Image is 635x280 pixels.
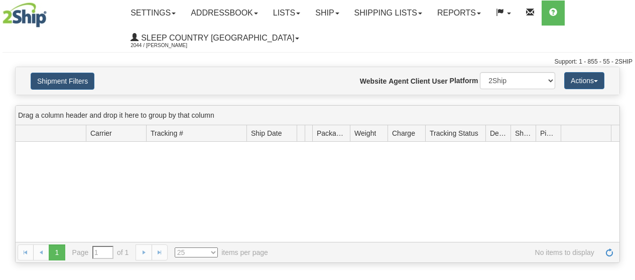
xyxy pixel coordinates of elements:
[123,26,307,51] a: Sleep Country [GEOGRAPHIC_DATA] 2044 / [PERSON_NAME]
[49,244,65,260] span: 1
[151,128,183,138] span: Tracking #
[515,128,532,138] span: Shipment Issues
[282,247,594,257] span: No items to display
[16,106,619,125] div: grid grouping header
[251,128,282,138] span: Ship Date
[72,246,129,259] span: Page of 1
[389,76,409,86] label: Agent
[411,76,430,86] label: Client
[123,1,183,26] a: Settings
[139,34,294,42] span: Sleep Country [GEOGRAPHIC_DATA]
[266,1,308,26] a: Lists
[450,76,478,86] label: Platform
[183,1,266,26] a: Addressbook
[430,128,478,138] span: Tracking Status
[90,128,112,138] span: Carrier
[3,58,632,66] div: Support: 1 - 855 - 55 - 2SHIP
[432,76,448,86] label: User
[308,1,346,26] a: Ship
[490,128,506,138] span: Delivery Status
[3,3,47,28] img: logo2044.jpg
[317,128,346,138] span: Packages
[354,128,376,138] span: Weight
[131,41,206,51] span: 2044 / [PERSON_NAME]
[430,1,488,26] a: Reports
[31,73,94,90] button: Shipment Filters
[175,247,268,257] span: items per page
[564,72,604,89] button: Actions
[392,128,415,138] span: Charge
[360,76,387,86] label: Website
[601,244,617,260] a: Refresh
[347,1,430,26] a: Shipping lists
[540,128,557,138] span: Pickup Status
